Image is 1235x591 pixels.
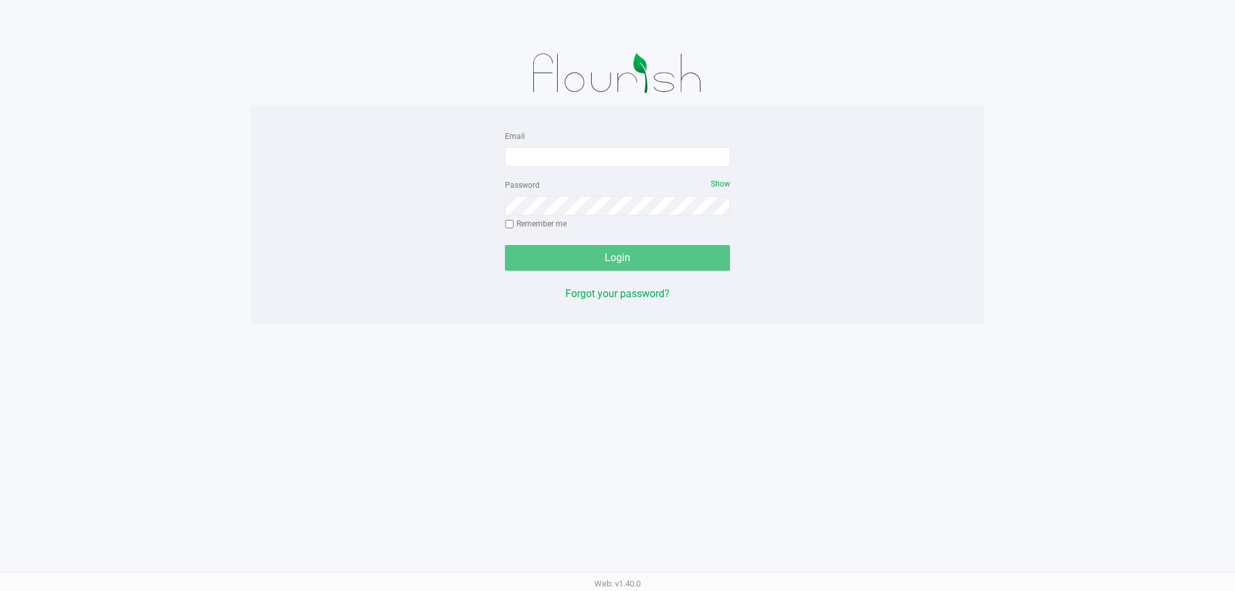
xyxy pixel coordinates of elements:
span: Web: v1.40.0 [594,579,641,588]
label: Remember me [505,218,567,230]
button: Forgot your password? [565,286,670,302]
span: Show [711,179,730,188]
input: Remember me [505,220,514,229]
label: Email [505,131,525,142]
label: Password [505,179,540,191]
